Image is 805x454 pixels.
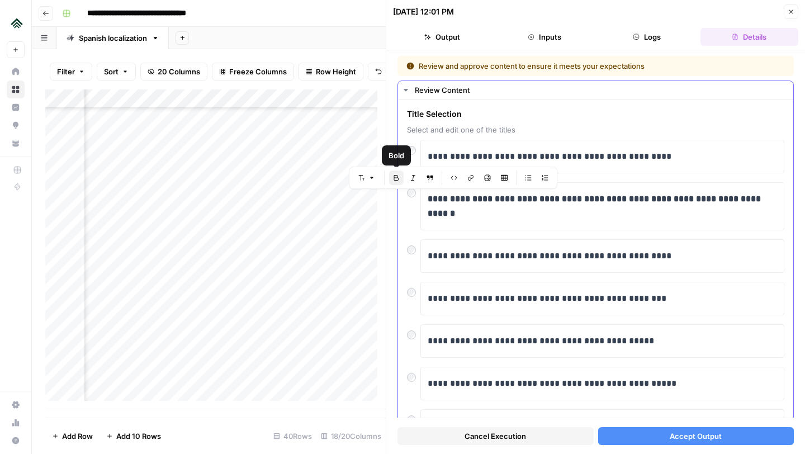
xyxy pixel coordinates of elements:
button: Filter [50,63,92,81]
div: Palabras clave [131,66,178,73]
span: Freeze Columns [229,66,287,77]
button: Accept Output [598,427,794,445]
span: Filter [57,66,75,77]
button: Logs [598,28,696,46]
button: Row Height [299,63,363,81]
span: 20 Columns [158,66,200,77]
img: website_grey.svg [18,29,27,38]
div: Review Content [415,84,787,96]
div: [DATE] 12:01 PM [393,6,454,17]
span: Title Selection [407,108,784,120]
div: 40 Rows [269,427,316,445]
div: Dominio [59,66,86,73]
img: tab_domain_overview_orange.svg [46,65,55,74]
button: Cancel Execution [397,427,594,445]
button: Details [700,28,798,46]
a: Home [7,63,25,81]
a: Settings [7,396,25,414]
span: Add 10 Rows [116,431,161,442]
a: Spanish localization [57,27,169,49]
div: Review and approve content to ensure it meets your expectations [406,60,715,72]
a: Opportunities [7,116,25,134]
img: Uplisting Logo [7,13,27,33]
span: Add Row [62,431,93,442]
a: Browse [7,81,25,98]
span: Row Height [316,66,356,77]
span: Select and edit one of the titles [407,124,784,135]
div: Dominio: [DOMAIN_NAME] [29,29,125,38]
div: 18/20 Columns [316,427,386,445]
span: Accept Output [670,431,722,442]
button: Inputs [495,28,593,46]
a: Insights [7,98,25,116]
button: Output [393,28,491,46]
span: Sort [104,66,119,77]
img: logo_orange.svg [18,18,27,27]
a: Usage [7,414,25,432]
button: 20 Columns [140,63,207,81]
div: Spanish localization [79,32,147,44]
a: Your Data [7,134,25,152]
button: Review Content [398,81,793,99]
button: Sort [97,63,136,81]
button: Add 10 Rows [100,427,168,445]
button: Workspace: Uplisting [7,9,25,37]
img: tab_keywords_by_traffic_grey.svg [119,65,128,74]
div: v 4.0.25 [31,18,55,27]
button: Add Row [45,427,100,445]
button: Freeze Columns [212,63,294,81]
button: Undo [368,63,411,81]
button: Help + Support [7,432,25,450]
span: Cancel Execution [465,431,526,442]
